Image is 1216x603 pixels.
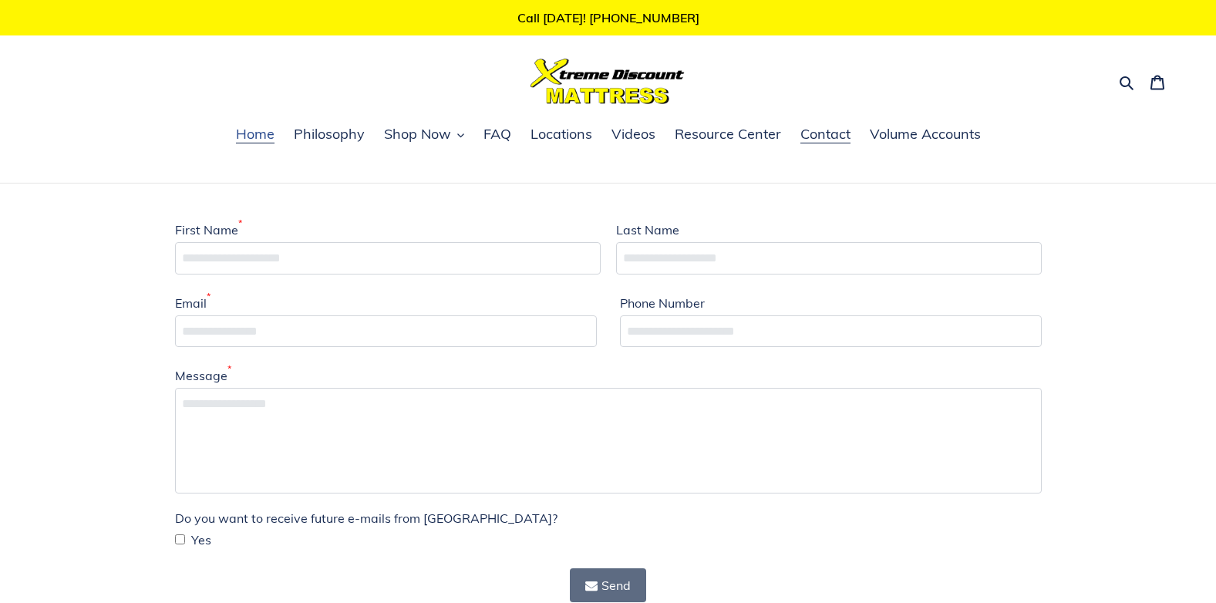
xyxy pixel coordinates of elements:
span: Shop Now [384,125,451,143]
span: Yes [191,531,211,549]
span: Philosophy [294,125,365,143]
a: Contact [793,123,858,147]
a: FAQ [476,123,519,147]
label: Message [175,366,231,385]
img: Xtreme Discount Mattress [531,59,685,104]
span: Resource Center [675,125,781,143]
button: Send [570,568,646,602]
a: Resource Center [667,123,789,147]
span: Volume Accounts [870,125,981,143]
label: Phone Number [620,294,705,312]
a: Videos [604,123,663,147]
span: Videos [611,125,655,143]
a: Locations [523,123,600,147]
a: Philosophy [286,123,372,147]
label: First Name [175,221,242,239]
button: Shop Now [376,123,472,147]
span: Contact [800,125,851,143]
span: Locations [531,125,592,143]
input: Yes [175,534,185,544]
label: Email [175,294,211,312]
label: Do you want to receive future e-mails from [GEOGRAPHIC_DATA]? [175,509,557,527]
label: Last Name [616,221,679,239]
span: FAQ [483,125,511,143]
a: Home [228,123,282,147]
span: Home [236,125,275,143]
a: Volume Accounts [862,123,989,147]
